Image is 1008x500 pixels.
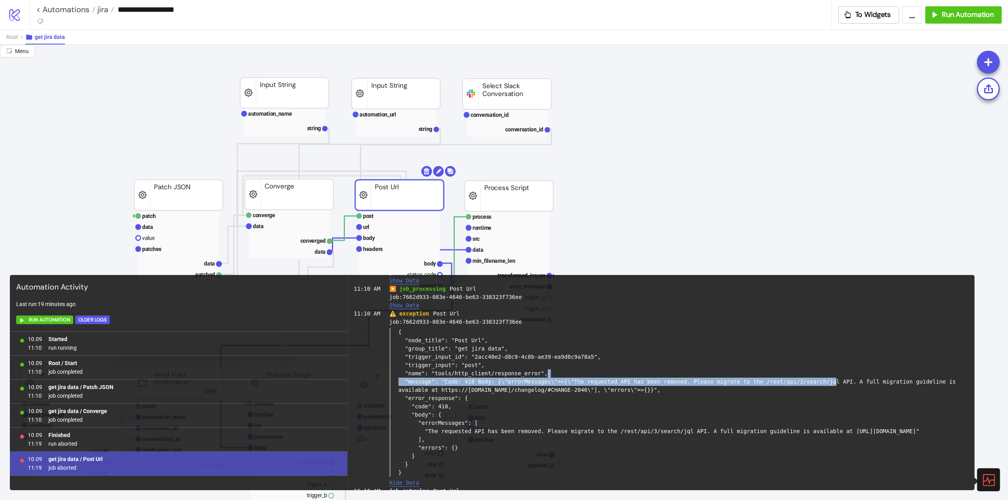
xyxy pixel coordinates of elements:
button: Show Data [389,302,419,309]
b: Root / Start [48,360,77,366]
span: Run Automation [942,10,994,19]
span: 11:10 [28,415,42,424]
span: 10.09 [28,455,42,463]
span: job completed [48,391,113,400]
span: 11:10 [28,343,42,352]
text: headers [363,246,383,252]
button: get jira data [25,30,65,44]
span: Menu [15,48,29,54]
span: 10.09 [28,383,42,391]
span: 11:19 [28,439,42,448]
span: 11:19 [28,463,42,472]
text: url [363,224,369,230]
b: Started [48,336,67,342]
button: ... [902,6,922,24]
div: Last run: 19 minutes ago [13,297,344,312]
text: data [142,224,153,230]
div: Post Url job: 7662d933-083e-4646-be63-338323f736ee [389,310,969,487]
a: jira [95,6,114,13]
button: Run Automation [925,6,1002,24]
text: status_code [407,271,436,278]
text: data [204,260,215,267]
text: converge [253,212,275,218]
div: 11:10 AM [354,310,389,487]
text: process [472,214,491,220]
div: 11:10 AM [354,285,389,310]
button: Root [6,30,25,44]
text: body [424,260,436,267]
b: get jira data / Patch JSON [48,384,113,390]
b: Finished [48,432,70,438]
span: run running [48,343,77,352]
text: transformed_issues [498,272,545,279]
span: ⚠️ exception [389,310,429,317]
text: min_filename_len [472,258,515,264]
span: run aborted [48,439,77,448]
span: 10.09 [28,335,42,343]
text: src [472,236,480,242]
text: conversation_id [505,126,543,133]
text: post [363,213,374,219]
div: Older Logs [78,315,107,325]
text: automation_url [359,111,396,118]
span: 10.09 [28,407,42,415]
span: job aborted [48,463,103,472]
button: Older Logs [75,315,110,324]
a: < Automations [36,6,95,13]
span: Run Automation [29,315,70,325]
text: data [315,249,326,255]
span: radius-bottomright [6,48,12,54]
text: string [419,126,433,132]
text: patch [142,213,156,219]
span: ▶️ job_processing [389,286,446,292]
div: Post Url job: 7662d933-083e-4646-be63-338323f736ee [389,285,969,310]
b: get jira data / Post Url [48,456,103,462]
span: jira [95,4,108,15]
span: 11:10 [28,367,42,376]
text: data [253,223,264,229]
span: To Widgets [855,10,891,19]
span: 11:10 [28,391,42,400]
span: job completed [48,415,107,424]
text: runtime [472,225,491,231]
text: automation_name [248,111,292,117]
text: string [307,125,321,131]
span: job completed [48,367,83,376]
span: 10.09 [28,359,42,367]
button: Hide Data [389,480,419,486]
text: value [142,235,155,241]
button: To Widgets [838,6,899,24]
text: patches [142,246,161,252]
button: Show Data [389,277,419,284]
b: get jira data / Converge [48,408,107,414]
span: 10.09 [28,431,42,439]
div: { "node_title": "Post Url", "group_title": "get jira data", "trigger_input_id": "2acc40e2-d8c9-4c... [389,328,969,477]
div: Automation Activity [13,278,344,297]
text: data [472,247,484,253]
text: body [363,235,375,241]
button: Run Automation [16,315,73,324]
text: conversation_id [471,112,509,118]
span: get jira data [35,34,65,40]
span: job_retrying [389,488,429,494]
span: Root [6,34,18,40]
